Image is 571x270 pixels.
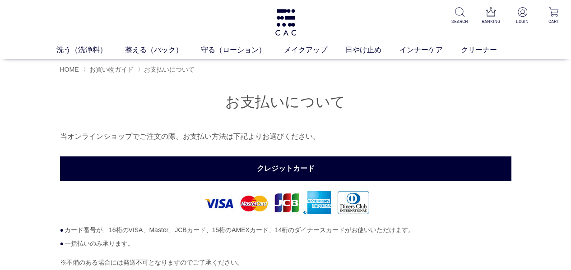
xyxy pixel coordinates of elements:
p: SEARCH [450,18,470,25]
p: LOGIN [512,18,533,25]
a: クリーナー [461,45,515,55]
p: 当オンラインショップでご注文の際、お支払い方法は下記よりお選びください。 [60,130,511,143]
a: 守る（ローション） [201,45,284,55]
p: RANKING [481,18,501,25]
a: CART [543,7,564,25]
li: カード番号が、16桁のVISA、Master、JCBカード、15桁のAMEXカード、14桁のダイナースカードがお使いいただけます。 [67,225,511,234]
li: 〉 [83,65,136,74]
a: お買い物ガイド [89,66,134,73]
h3: クレジットカード [60,156,511,180]
img: logo [274,9,297,36]
a: SEARCH [450,7,470,25]
span: お支払いについて [144,66,195,73]
li: 〉 [138,65,197,74]
a: 整える（パック） [125,45,201,55]
a: HOME [60,66,79,73]
a: メイクアップ [284,45,345,55]
h1: お支払いについて [60,92,511,112]
li: 一括払いのみ承ります。 [67,239,511,248]
a: インナーケア [399,45,461,55]
a: 洗う（洗浄料） [56,45,125,55]
p: CART [543,18,564,25]
a: RANKING [481,7,501,25]
a: LOGIN [512,7,533,25]
a: 日やけ止め [345,45,399,55]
